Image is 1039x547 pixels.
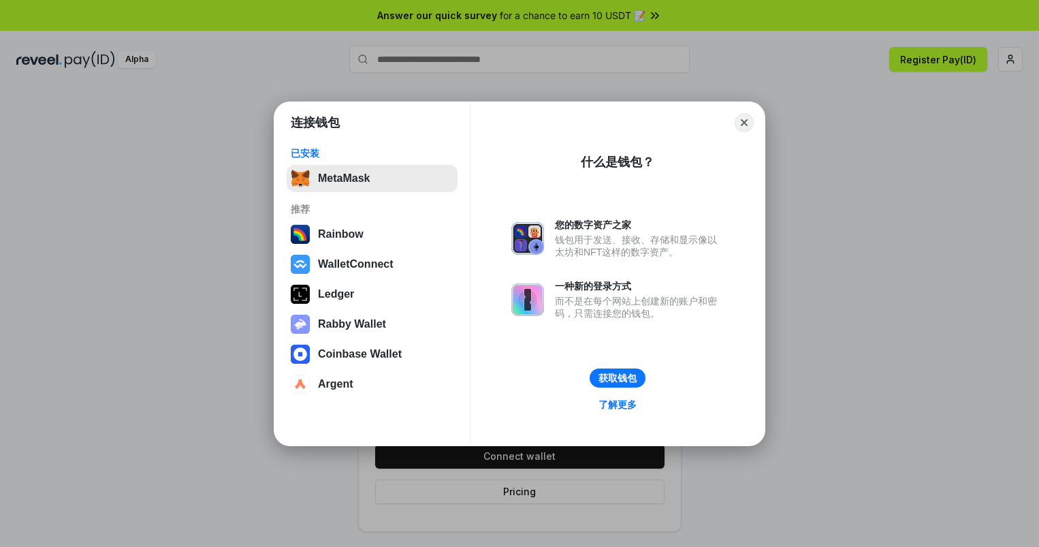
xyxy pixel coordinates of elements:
img: svg+xml,%3Csvg%20width%3D%22120%22%20height%3D%22120%22%20viewBox%3D%220%200%20120%20120%22%20fil... [291,225,310,244]
div: 什么是钱包？ [581,154,654,170]
div: Rabby Wallet [318,318,386,330]
div: 您的数字资产之家 [555,219,724,231]
div: 钱包用于发送、接收、存储和显示像以太坊和NFT这样的数字资产。 [555,234,724,258]
div: 而不是在每个网站上创建新的账户和密码，只需连接您的钱包。 [555,295,724,319]
div: 一种新的登录方式 [555,280,724,292]
button: Rabby Wallet [287,311,458,338]
button: 获取钱包 [590,369,645,388]
div: WalletConnect [318,258,394,270]
button: Argent [287,371,458,398]
img: svg+xml,%3Csvg%20width%3D%2228%22%20height%3D%2228%22%20viewBox%3D%220%200%2028%2028%22%20fill%3D... [291,255,310,274]
div: 了解更多 [598,398,637,411]
div: 获取钱包 [598,372,637,384]
a: 了解更多 [590,396,645,413]
img: svg+xml,%3Csvg%20xmlns%3D%22http%3A%2F%2Fwww.w3.org%2F2000%2Fsvg%22%20width%3D%2228%22%20height%3... [291,285,310,304]
div: Ledger [318,288,354,300]
div: MetaMask [318,172,370,185]
div: Rainbow [318,228,364,240]
button: Coinbase Wallet [287,341,458,368]
button: MetaMask [287,165,458,192]
img: svg+xml,%3Csvg%20xmlns%3D%22http%3A%2F%2Fwww.w3.org%2F2000%2Fsvg%22%20fill%3D%22none%22%20viewBox... [511,222,544,255]
div: 推荐 [291,203,453,215]
div: 已安装 [291,147,453,159]
img: svg+xml,%3Csvg%20xmlns%3D%22http%3A%2F%2Fwww.w3.org%2F2000%2Fsvg%22%20fill%3D%22none%22%20viewBox... [291,315,310,334]
button: Ledger [287,281,458,308]
button: Close [735,113,754,132]
button: WalletConnect [287,251,458,278]
img: svg+xml,%3Csvg%20fill%3D%22none%22%20height%3D%2233%22%20viewBox%3D%220%200%2035%2033%22%20width%... [291,169,310,188]
h1: 连接钱包 [291,114,340,131]
button: Rainbow [287,221,458,248]
img: svg+xml,%3Csvg%20width%3D%2228%22%20height%3D%2228%22%20viewBox%3D%220%200%2028%2028%22%20fill%3D... [291,345,310,364]
img: svg+xml,%3Csvg%20xmlns%3D%22http%3A%2F%2Fwww.w3.org%2F2000%2Fsvg%22%20fill%3D%22none%22%20viewBox... [511,283,544,316]
img: svg+xml,%3Csvg%20width%3D%2228%22%20height%3D%2228%22%20viewBox%3D%220%200%2028%2028%22%20fill%3D... [291,375,310,394]
div: Coinbase Wallet [318,348,402,360]
div: Argent [318,378,353,390]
